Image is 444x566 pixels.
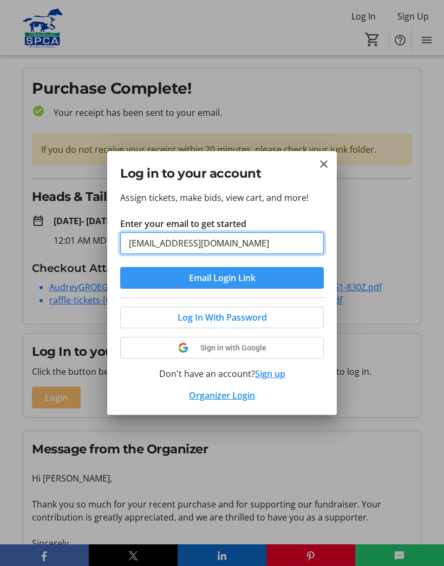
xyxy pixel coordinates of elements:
span: Log In With Password [178,311,267,324]
span: Sign in with Google [200,343,266,352]
button: Sign in with Google [120,337,324,359]
div: Don't have an account? [120,367,324,380]
button: Sign up [255,367,285,380]
p: Assign tickets, make bids, view cart, and more! [120,191,324,204]
span: Email Login Link [189,271,256,284]
a: Organizer Login [189,389,255,401]
button: Email Login Link [120,267,324,289]
h2: Log in to your account [120,164,324,183]
label: Enter your email to get started [120,217,246,230]
input: Email Address [120,232,324,254]
button: Log In With Password [120,307,324,328]
button: Close [317,158,330,171]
